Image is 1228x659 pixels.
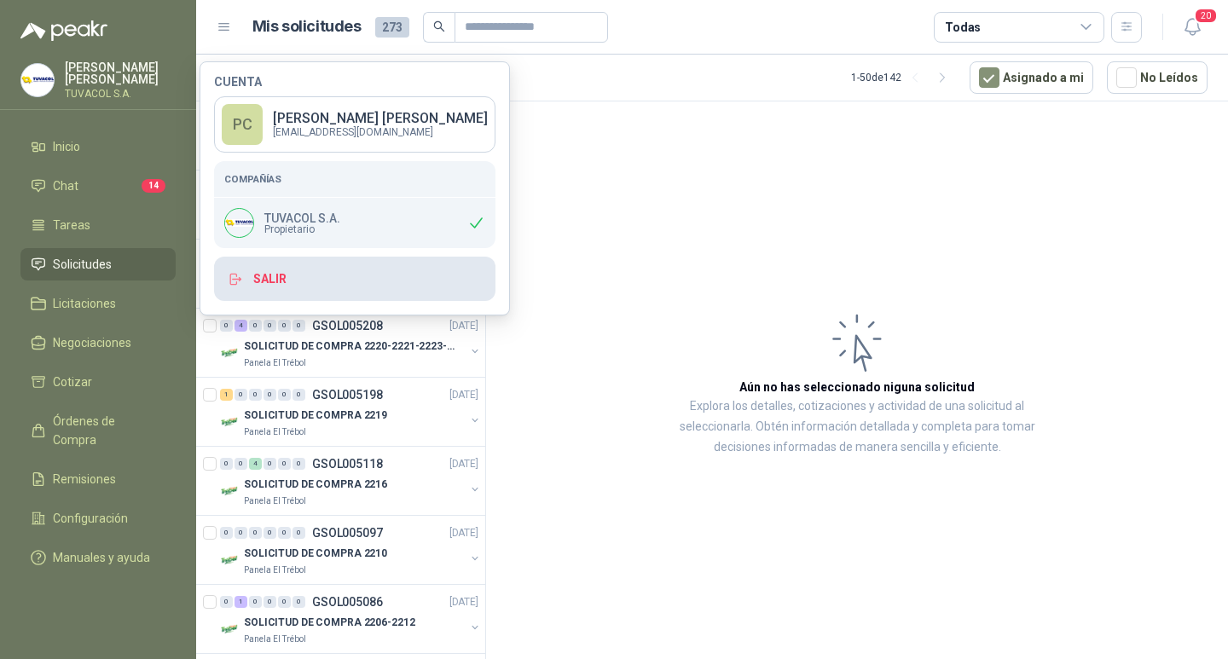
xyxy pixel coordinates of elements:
[249,389,262,401] div: 0
[20,287,176,320] a: Licitaciones
[20,463,176,495] a: Remisiones
[264,458,276,470] div: 0
[264,527,276,539] div: 0
[214,76,495,88] h4: Cuenta
[220,384,482,439] a: 1 0 0 0 0 0 GSOL005198[DATE] Company LogoSOLICITUD DE COMPRA 2219Panela El Trébol
[945,18,981,37] div: Todas
[220,596,233,608] div: 0
[293,389,305,401] div: 0
[220,550,240,570] img: Company Logo
[235,596,247,608] div: 1
[235,320,247,332] div: 4
[244,425,306,439] p: Panela El Trébol
[244,564,306,577] p: Panela El Trébol
[249,320,262,332] div: 0
[273,112,488,125] p: [PERSON_NAME] [PERSON_NAME]
[312,320,383,332] p: GSOL005208
[433,20,445,32] span: search
[53,137,80,156] span: Inicio
[20,405,176,456] a: Órdenes de Compra
[53,294,116,313] span: Licitaciones
[220,315,482,370] a: 0 4 0 0 0 0 GSOL005208[DATE] Company LogoSOLICITUD DE COMPRA 2220-2221-2223-2224Panela El Trébol
[142,179,165,193] span: 14
[312,389,383,401] p: GSOL005198
[278,389,291,401] div: 0
[220,343,240,363] img: Company Logo
[220,481,240,501] img: Company Logo
[449,387,478,403] p: [DATE]
[1177,12,1208,43] button: 20
[293,527,305,539] div: 0
[264,212,340,224] p: TUVACOL S.A.
[20,541,176,574] a: Manuales y ayuda
[53,176,78,195] span: Chat
[249,527,262,539] div: 0
[20,170,176,202] a: Chat14
[244,546,387,562] p: SOLICITUD DE COMPRA 2210
[244,477,387,493] p: SOLICITUD DE COMPRA 2216
[235,527,247,539] div: 0
[220,527,233,539] div: 0
[224,171,485,187] h5: Compañías
[449,594,478,610] p: [DATE]
[244,494,306,508] p: Panela El Trébol
[53,255,112,274] span: Solicitudes
[293,596,305,608] div: 0
[249,458,262,470] div: 4
[20,366,176,398] a: Cotizar
[449,525,478,541] p: [DATE]
[244,615,415,631] p: SOLICITUD DE COMPRA 2206-2212
[264,320,276,332] div: 0
[20,20,107,41] img: Logo peakr
[20,130,176,163] a: Inicio
[278,320,291,332] div: 0
[65,89,176,99] p: TUVACOL S.A.
[278,596,291,608] div: 0
[293,320,305,332] div: 0
[20,209,176,241] a: Tareas
[222,104,263,145] div: PC
[53,548,150,567] span: Manuales y ayuda
[244,338,456,355] p: SOLICITUD DE COMPRA 2220-2221-2223-2224
[214,96,495,153] a: PC[PERSON_NAME] [PERSON_NAME][EMAIL_ADDRESS][DOMAIN_NAME]
[249,596,262,608] div: 0
[264,389,276,401] div: 0
[244,356,306,370] p: Panela El Trébol
[65,61,176,85] p: [PERSON_NAME] [PERSON_NAME]
[20,327,176,359] a: Negociaciones
[53,373,92,391] span: Cotizar
[220,389,233,401] div: 1
[53,470,116,488] span: Remisiones
[312,527,383,539] p: GSOL005097
[273,127,488,137] p: [EMAIL_ADDRESS][DOMAIN_NAME]
[1194,8,1218,24] span: 20
[739,378,975,396] h3: Aún no has seleccionado niguna solicitud
[225,209,253,237] img: Company Logo
[220,320,233,332] div: 0
[235,458,247,470] div: 0
[53,509,128,528] span: Configuración
[220,412,240,432] img: Company Logo
[278,458,291,470] div: 0
[312,458,383,470] p: GSOL005118
[264,596,276,608] div: 0
[851,64,956,91] div: 1 - 50 de 142
[375,17,409,38] span: 273
[20,248,176,280] a: Solicitudes
[264,224,340,234] span: Propietario
[214,257,495,301] button: Salir
[252,14,362,39] h1: Mis solicitudes
[220,523,482,577] a: 0 0 0 0 0 0 GSOL005097[DATE] Company LogoSOLICITUD DE COMPRA 2210Panela El Trébol
[293,458,305,470] div: 0
[53,333,131,352] span: Negociaciones
[244,408,387,424] p: SOLICITUD DE COMPRA 2219
[970,61,1093,94] button: Asignado a mi
[449,318,478,334] p: [DATE]
[312,596,383,608] p: GSOL005086
[1107,61,1208,94] button: No Leídos
[220,458,233,470] div: 0
[449,456,478,472] p: [DATE]
[214,198,495,248] div: Company LogoTUVACOL S.A.Propietario
[220,592,482,646] a: 0 1 0 0 0 0 GSOL005086[DATE] Company LogoSOLICITUD DE COMPRA 2206-2212Panela El Trébol
[220,619,240,639] img: Company Logo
